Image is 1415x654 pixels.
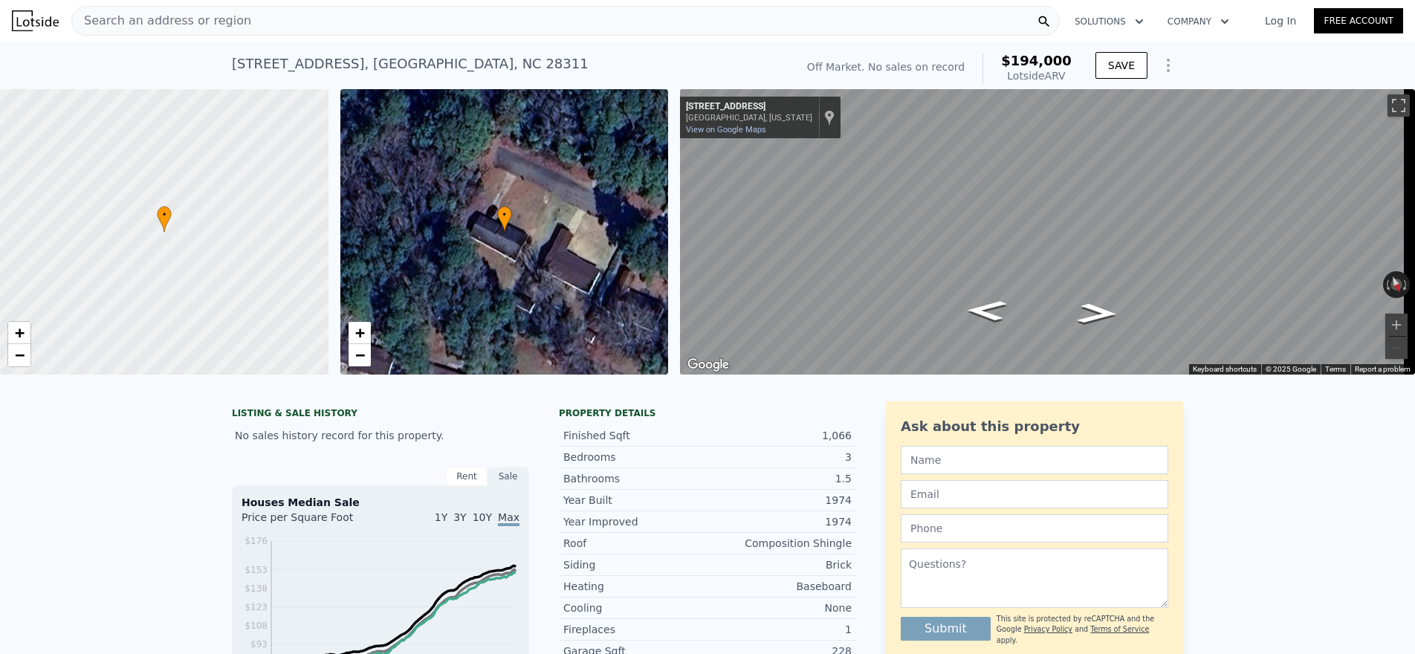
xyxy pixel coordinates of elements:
[1385,337,1408,359] button: Zoom out
[686,113,812,123] div: [GEOGRAPHIC_DATA], [US_STATE]
[1095,52,1147,79] button: SAVE
[157,208,172,221] span: •
[354,323,364,342] span: +
[901,480,1168,508] input: Email
[1266,365,1316,373] span: © 2025 Google
[707,557,852,572] div: Brick
[563,557,707,572] div: Siding
[684,355,733,375] img: Google
[157,206,172,232] div: •
[1193,364,1257,375] button: Keyboard shortcuts
[354,346,364,364] span: −
[1001,68,1072,83] div: Lotside ARV
[563,471,707,486] div: Bathrooms
[563,450,707,464] div: Bedrooms
[707,514,852,529] div: 1974
[245,602,268,612] tspan: $123
[1355,365,1411,373] a: Report a problem
[707,428,852,443] div: 1,066
[1325,365,1346,373] a: Terms (opens in new tab)
[686,125,766,135] a: View on Google Maps
[453,511,466,523] span: 3Y
[707,536,852,551] div: Composition Shingle
[497,208,512,221] span: •
[680,89,1415,375] div: Street View
[686,101,812,113] div: [STREET_ADDRESS]
[901,617,991,641] button: Submit
[707,471,852,486] div: 1.5
[1156,8,1241,35] button: Company
[707,579,852,594] div: Baseboard
[1386,271,1408,300] button: Reset the view
[563,622,707,637] div: Fireplaces
[563,600,707,615] div: Cooling
[563,514,707,529] div: Year Improved
[563,428,707,443] div: Finished Sqft
[15,346,25,364] span: −
[707,622,852,637] div: 1
[824,109,835,126] a: Show location on map
[901,416,1168,437] div: Ask about this property
[1247,13,1314,28] a: Log In
[684,355,733,375] a: Open this area in Google Maps (opens a new window)
[446,467,488,486] div: Rent
[901,514,1168,543] input: Phone
[1385,314,1408,336] button: Zoom in
[807,59,965,74] div: Off Market. No sales on record
[1090,625,1149,633] a: Terms of Service
[245,565,268,575] tspan: $153
[245,583,268,594] tspan: $138
[497,206,512,232] div: •
[1001,53,1072,68] span: $194,000
[232,54,589,74] div: [STREET_ADDRESS] , [GEOGRAPHIC_DATA] , NC 28311
[563,493,707,508] div: Year Built
[1024,625,1072,633] a: Privacy Policy
[488,467,529,486] div: Sale
[901,446,1168,474] input: Name
[1383,271,1391,298] button: Rotate counterclockwise
[707,600,852,615] div: None
[1063,8,1156,35] button: Solutions
[1388,94,1410,117] button: Toggle fullscreen view
[349,344,371,366] a: Zoom out
[680,89,1415,375] div: Map
[8,344,30,366] a: Zoom out
[1402,271,1411,298] button: Rotate clockwise
[707,450,852,464] div: 3
[232,422,529,449] div: No sales history record for this property.
[435,511,447,523] span: 1Y
[245,621,268,631] tspan: $108
[1153,51,1183,80] button: Show Options
[250,639,268,650] tspan: $93
[563,536,707,551] div: Roof
[473,511,492,523] span: 10Y
[15,323,25,342] span: +
[707,493,852,508] div: 1974
[559,407,856,419] div: Property details
[245,536,268,546] tspan: $176
[997,614,1168,646] div: This site is protected by reCAPTCHA and the Google and apply.
[12,10,59,31] img: Lotside
[563,579,707,594] div: Heating
[8,322,30,344] a: Zoom in
[72,12,251,30] span: Search an address or region
[232,407,529,422] div: LISTING & SALE HISTORY
[349,322,371,344] a: Zoom in
[1061,299,1135,328] path: Go Northwest, 4 Ply Ln
[950,296,1024,326] path: Go East, 4 Ply Ln
[242,495,519,510] div: Houses Median Sale
[498,511,519,526] span: Max
[242,510,381,534] div: Price per Square Foot
[1314,8,1403,33] a: Free Account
